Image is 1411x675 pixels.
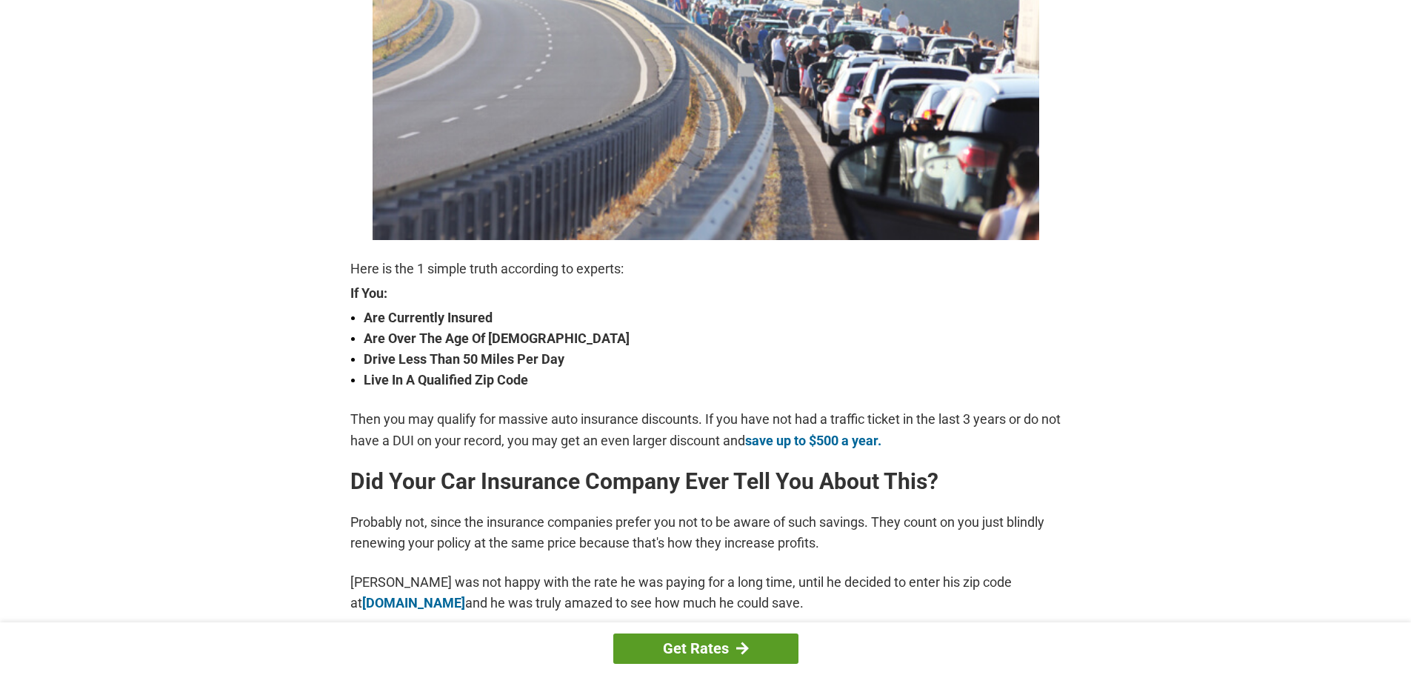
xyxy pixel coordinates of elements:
p: [PERSON_NAME] was not happy with the rate he was paying for a long time, until he decided to ente... [350,572,1061,614]
a: [DOMAIN_NAME] [362,595,465,611]
strong: Drive Less Than 50 Miles Per Day [364,349,1061,370]
strong: Live In A Qualified Zip Code [364,370,1061,390]
p: Here is the 1 simple truth according to experts: [350,259,1061,279]
strong: Are Over The Age Of [DEMOGRAPHIC_DATA] [364,328,1061,349]
strong: Are Currently Insured [364,307,1061,328]
strong: If You: [350,287,1061,300]
p: Then you may qualify for massive auto insurance discounts. If you have not had a traffic ticket i... [350,409,1061,450]
a: save up to $500 a year. [745,433,881,448]
h2: Did Your Car Insurance Company Ever Tell You About This? [350,470,1061,493]
a: Get Rates [613,634,798,664]
p: Probably not, since the insurance companies prefer you not to be aware of such savings. They coun... [350,512,1061,553]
